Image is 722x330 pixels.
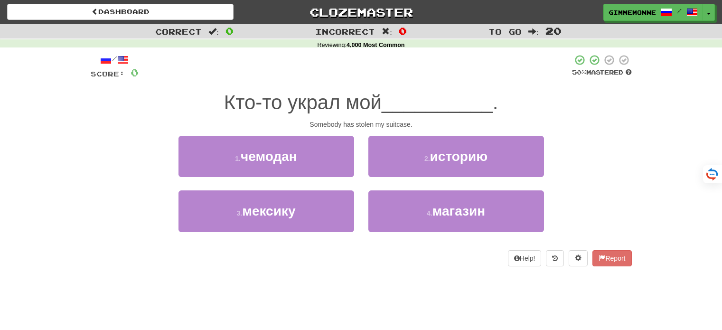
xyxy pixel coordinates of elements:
[427,209,432,217] small: 4 .
[91,70,125,78] span: Score:
[545,25,562,37] span: 20
[91,120,632,129] div: Somebody has stolen my suitcase.
[237,209,243,217] small: 3 .
[208,28,219,36] span: :
[493,91,498,113] span: .
[131,66,139,78] span: 0
[382,28,392,36] span: :
[399,25,407,37] span: 0
[224,91,382,113] span: Кто-то украл мой
[7,4,234,20] a: Dashboard
[225,25,234,37] span: 0
[572,68,586,76] span: 50 %
[609,8,656,17] span: Gimmemonne
[315,27,375,36] span: Incorrect
[488,27,522,36] span: To go
[528,28,539,36] span: :
[508,250,542,266] button: Help!
[572,68,632,77] div: Mastered
[432,204,486,218] span: магазин
[368,136,544,177] button: 2.историю
[347,42,404,48] strong: 4,000 Most Common
[241,149,297,164] span: чемодан
[546,250,564,266] button: Round history (alt+y)
[592,250,631,266] button: Report
[242,204,295,218] span: мексику
[368,190,544,232] button: 4.магазин
[155,27,202,36] span: Correct
[178,190,354,232] button: 3.мексику
[91,54,139,66] div: /
[677,8,682,14] span: /
[248,4,474,20] a: Clozemaster
[424,155,430,162] small: 2 .
[430,149,488,164] span: историю
[603,4,703,21] a: Gimmemonne /
[382,91,493,113] span: __________
[178,136,354,177] button: 1.чемодан
[235,155,241,162] small: 1 .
